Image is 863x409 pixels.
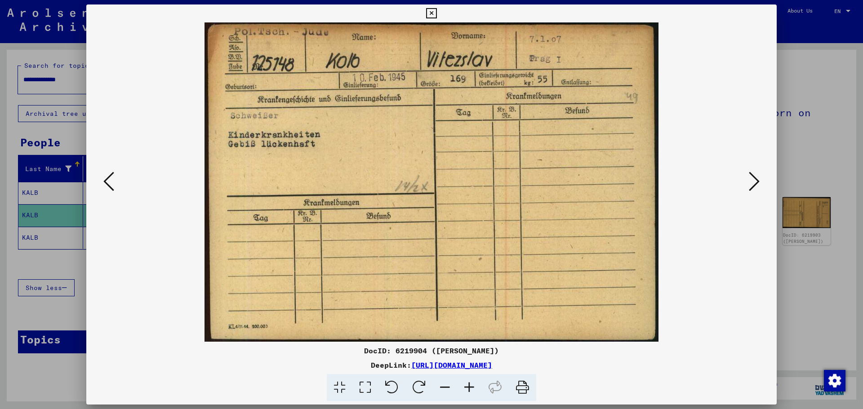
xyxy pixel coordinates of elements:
div: DocID: 6219904 ([PERSON_NAME]) [86,345,777,356]
div: Change consent [823,369,845,391]
div: DeepLink: [86,360,777,370]
a: [URL][DOMAIN_NAME] [411,361,492,369]
img: 001.jpg [117,22,746,342]
img: Change consent [824,370,845,391]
